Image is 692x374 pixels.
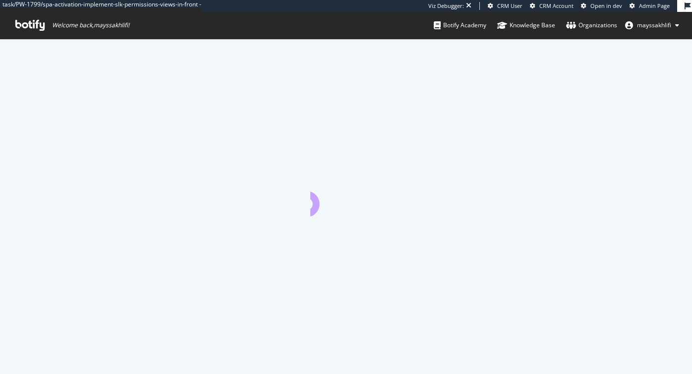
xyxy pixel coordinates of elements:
div: Viz Debugger: [428,2,464,10]
a: Open in dev [581,2,622,10]
a: CRM Account [530,2,574,10]
a: Admin Page [630,2,670,10]
span: CRM Account [539,2,574,9]
a: Botify Academy [434,12,486,39]
span: mayssakhlifi [637,21,671,29]
span: Welcome back, mayssakhlifi ! [52,21,129,29]
div: Botify Academy [434,20,486,30]
a: CRM User [488,2,522,10]
a: Knowledge Base [497,12,555,39]
span: Open in dev [590,2,622,9]
span: Admin Page [639,2,670,9]
div: Knowledge Base [497,20,555,30]
span: CRM User [497,2,522,9]
button: mayssakhlifi [617,17,687,33]
a: Organizations [566,12,617,39]
div: Organizations [566,20,617,30]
